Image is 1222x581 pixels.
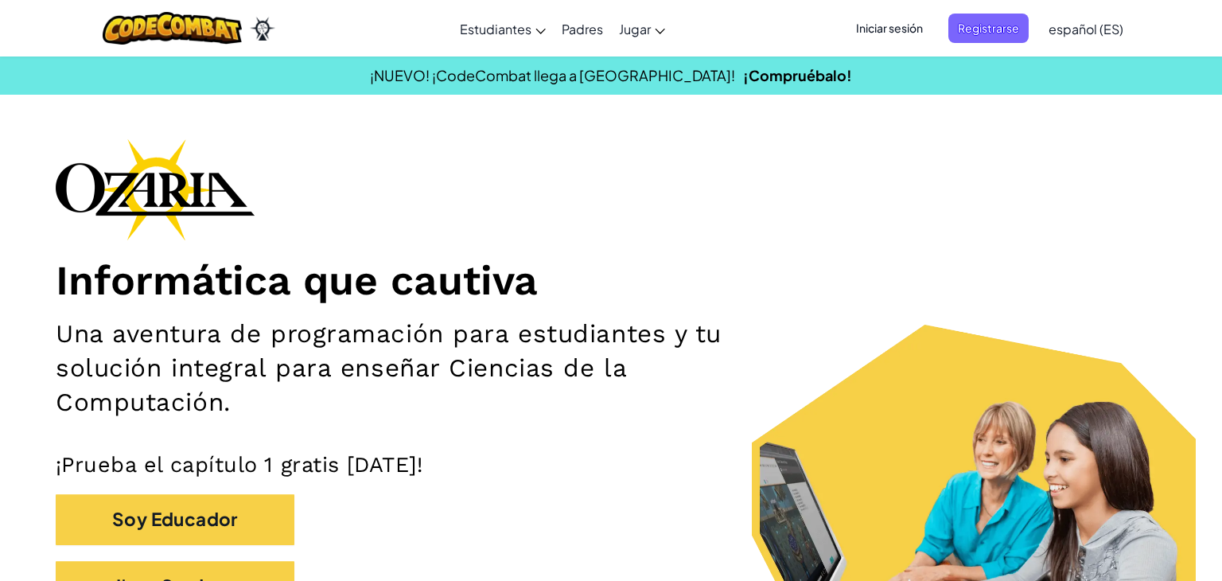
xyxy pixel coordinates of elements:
button: Soy Educador [56,494,294,545]
h2: Una aventura de programación para estudiantes y tu solución integral para enseñar Ciencias de la ... [56,318,800,419]
button: Iniciar sesión [846,14,932,43]
span: Estudiantes [460,21,531,37]
span: ¡NUEVO! ¡CodeCombat llega a [GEOGRAPHIC_DATA]! [370,66,735,84]
img: Ozaria branding logo [56,138,255,240]
span: español (ES) [1049,21,1123,37]
button: Registrarse [948,14,1029,43]
p: ¡Prueba el capítulo 1 gratis [DATE]! [56,452,1166,479]
img: Ozaria [250,17,275,41]
a: español (ES) [1041,7,1131,50]
span: Jugar [619,21,651,37]
h1: Informática que cautiva [56,256,1166,306]
a: Padres [554,7,611,50]
a: Estudiantes [452,7,554,50]
img: CodeCombat logo [103,12,242,45]
a: Jugar [611,7,673,50]
a: ¡Compruébalo! [743,66,852,84]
